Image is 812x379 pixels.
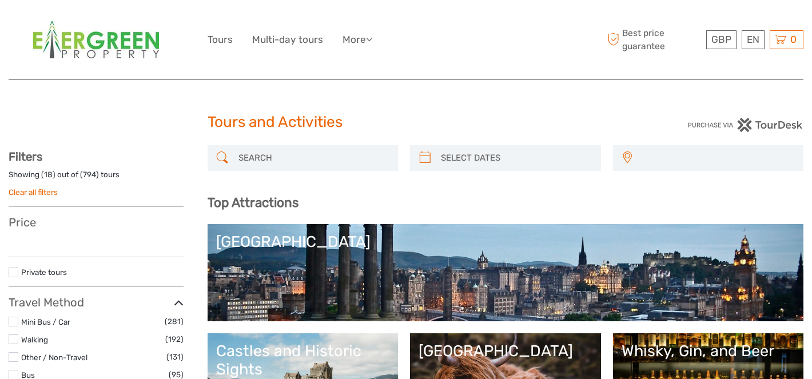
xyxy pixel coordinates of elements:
[419,342,592,360] div: [GEOGRAPHIC_DATA]
[208,31,233,48] a: Tours
[343,31,372,48] a: More
[21,317,70,326] a: Mini Bus / Car
[9,216,184,229] h3: Price
[216,233,795,313] a: [GEOGRAPHIC_DATA]
[742,30,765,49] div: EN
[216,233,795,251] div: [GEOGRAPHIC_DATA]
[9,296,184,309] h3: Travel Method
[711,34,731,45] span: GBP
[208,113,605,131] h1: Tours and Activities
[21,335,48,344] a: Walking
[789,34,798,45] span: 0
[622,342,795,360] div: Whisky, Gin, and Beer
[165,315,184,328] span: (281)
[9,150,42,163] strong: Filters
[605,27,704,52] span: Best price guarantee
[165,333,184,346] span: (192)
[21,268,67,277] a: Private tours
[44,169,53,180] label: 18
[252,31,323,48] a: Multi-day tours
[9,169,184,187] div: Showing ( ) out of ( ) tours
[436,148,595,168] input: SELECT DATES
[83,169,96,180] label: 794
[33,21,159,58] img: 1118-00389806-0e32-489a-b393-f477dd7460c1_logo_big.jpg
[21,353,87,362] a: Other / Non-Travel
[687,118,803,132] img: PurchaseViaTourDesk.png
[166,350,184,364] span: (131)
[208,195,298,210] b: Top Attractions
[216,342,390,379] div: Castles and Historic Sights
[9,187,58,197] a: Clear all filters
[234,148,393,168] input: SEARCH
